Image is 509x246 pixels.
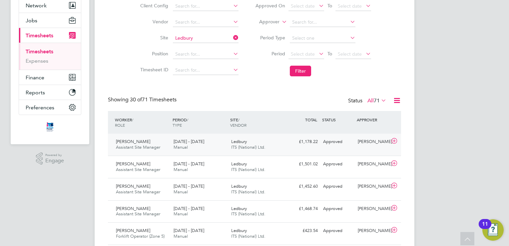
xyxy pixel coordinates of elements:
[116,206,150,211] span: [PERSON_NAME]
[255,3,285,9] label: Approved On
[26,17,37,24] span: Jobs
[116,167,160,172] span: Assistant Site Manager
[116,211,160,217] span: Assistant Site Manager
[116,233,165,239] span: Forklift Operator (Zone 5)
[482,219,504,241] button: Open Resource Center, 11 new notifications
[355,136,390,147] div: [PERSON_NAME]
[320,114,355,126] div: STATUS
[173,66,239,75] input: Search for...
[19,85,81,100] button: Reports
[291,3,315,9] span: Select date
[338,3,362,9] span: Select date
[320,181,355,192] div: Approved
[173,50,239,59] input: Search for...
[19,13,81,28] button: Jobs
[231,183,247,189] span: Ledbury
[116,189,160,195] span: Assistant Site Manager
[130,96,142,103] span: 30 of
[255,35,285,41] label: Period Type
[229,114,286,131] div: SITE
[231,189,265,195] span: ITS (National) Ltd.
[26,48,53,55] a: Timesheets
[231,167,265,172] span: ITS (National) Ltd.
[305,117,317,122] span: TOTAL
[113,114,171,131] div: WORKER
[174,233,188,239] span: Manual
[36,152,64,165] a: Powered byEngage
[26,104,54,111] span: Preferences
[19,100,81,115] button: Preferences
[173,18,239,27] input: Search for...
[250,19,279,25] label: Approver
[348,96,388,106] div: Status
[138,67,168,73] label: Timesheet ID
[108,96,178,103] div: Showing
[325,49,334,58] span: To
[173,34,239,43] input: Search for...
[19,70,81,85] button: Finance
[291,51,315,57] span: Select date
[26,58,48,64] a: Expenses
[115,122,125,128] span: ROLE
[231,228,247,233] span: Ledbury
[173,2,239,11] input: Search for...
[355,225,390,236] div: [PERSON_NAME]
[26,2,47,9] span: Network
[325,1,334,10] span: To
[231,144,265,150] span: ITS (National) Ltd.
[174,189,188,195] span: Manual
[290,18,355,27] input: Search for...
[174,144,188,150] span: Manual
[187,117,188,122] span: /
[116,144,160,150] span: Assistant Site Manager
[138,35,168,41] label: Site
[138,19,168,25] label: Vendor
[174,167,188,172] span: Manual
[116,161,150,167] span: [PERSON_NAME]
[26,89,45,96] span: Reports
[19,122,81,132] a: Go to home page
[286,203,320,214] div: £1,468.74
[116,183,150,189] span: [PERSON_NAME]
[374,97,380,104] span: 71
[255,51,285,57] label: Period
[231,233,265,239] span: ITS (National) Ltd.
[231,161,247,167] span: Ledbury
[45,158,64,164] span: Engage
[320,203,355,214] div: Approved
[482,224,488,233] div: 11
[174,161,204,167] span: [DATE] - [DATE]
[19,43,81,70] div: Timesheets
[290,66,311,76] button: Filter
[26,32,53,39] span: Timesheets
[238,117,240,122] span: /
[338,51,362,57] span: Select date
[45,152,64,158] span: Powered by
[320,225,355,236] div: Approved
[320,159,355,170] div: Approved
[290,34,355,43] input: Select one
[138,3,168,9] label: Client Config
[231,211,265,217] span: ITS (National) Ltd.
[286,225,320,236] div: £423.54
[174,183,204,189] span: [DATE] - [DATE]
[230,122,247,128] span: VENDOR
[320,136,355,147] div: Approved
[138,51,168,57] label: Position
[355,114,390,126] div: APPROVER
[174,211,188,217] span: Manual
[174,206,204,211] span: [DATE] - [DATE]
[355,181,390,192] div: [PERSON_NAME]
[130,96,177,103] span: 71 Timesheets
[231,206,247,211] span: Ledbury
[116,139,150,144] span: [PERSON_NAME]
[174,228,204,233] span: [DATE] - [DATE]
[19,28,81,43] button: Timesheets
[367,97,386,104] label: All
[286,159,320,170] div: £1,501.02
[286,136,320,147] div: £1,178.22
[355,159,390,170] div: [PERSON_NAME]
[132,117,133,122] span: /
[174,139,204,144] span: [DATE] - [DATE]
[45,122,55,132] img: itsconstruction-logo-retina.png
